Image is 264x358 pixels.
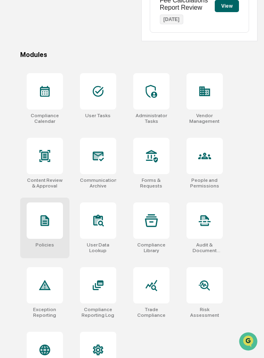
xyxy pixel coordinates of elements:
[238,331,260,353] iframe: Open customer support
[160,15,183,24] p: [DATE]
[186,242,223,253] div: Audit & Document Logs
[36,242,54,248] div: Policies
[59,103,65,109] div: 🗄️
[8,17,147,30] p: How can we help?
[27,177,63,189] div: Content Review & Approval
[27,113,63,124] div: Compliance Calendar
[133,177,170,189] div: Forms & Requests
[67,102,100,110] span: Attestations
[137,64,147,74] button: Start new chat
[133,113,170,124] div: Administrator Tasks
[80,242,116,253] div: User Data Lookup
[186,177,223,189] div: People and Permissions
[27,307,63,318] div: Exception Reporting
[8,62,23,76] img: 1746055101610-c473b297-6a78-478c-a979-82029cc54cd1
[186,113,223,124] div: Vendor Management
[5,114,54,128] a: 🔎Data Lookup
[186,307,223,318] div: Risk Assessment
[80,307,116,318] div: Compliance Reporting Log
[57,137,98,143] a: Powered byPylon
[16,117,51,125] span: Data Lookup
[55,99,103,113] a: 🗄️Attestations
[85,113,111,118] div: User Tasks
[133,242,170,253] div: Compliance Library
[80,177,116,189] div: Communications Archive
[5,99,55,113] a: 🖐️Preclearance
[8,118,15,124] div: 🔎
[133,307,170,318] div: Trade Compliance
[27,70,102,76] div: We're available if you need us!
[27,62,132,70] div: Start new chat
[20,51,258,59] div: Modules
[8,103,15,109] div: 🖐️
[16,102,52,110] span: Preclearance
[80,137,98,143] span: Pylon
